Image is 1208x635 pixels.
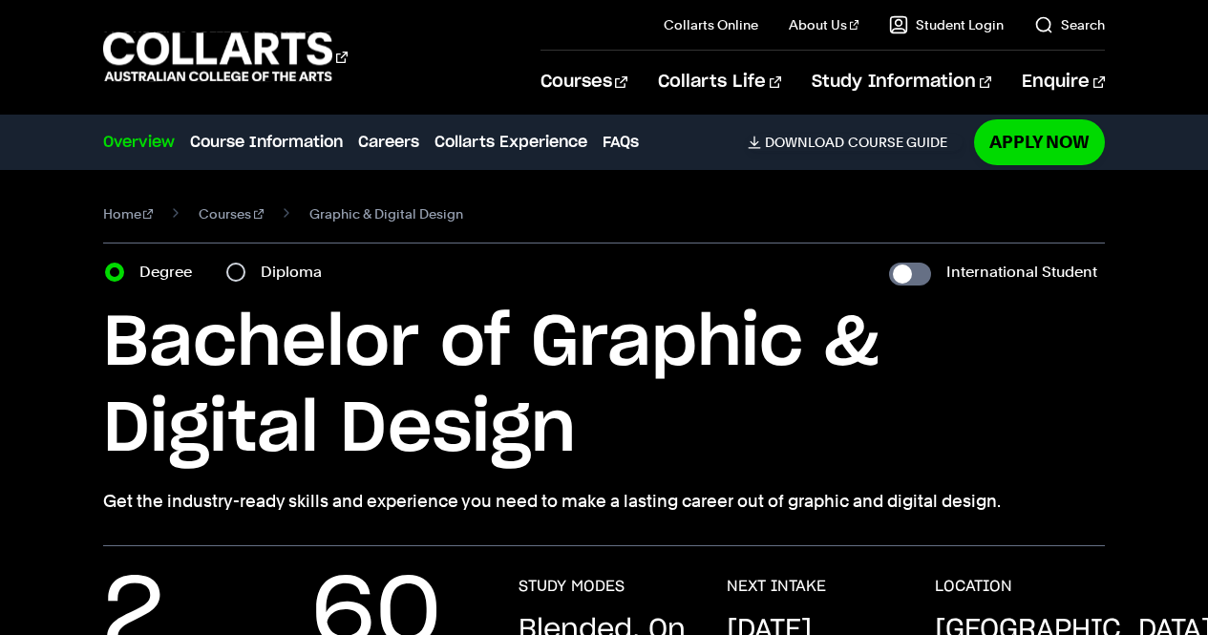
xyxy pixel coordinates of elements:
[765,134,844,151] span: Download
[434,131,587,154] a: Collarts Experience
[812,51,991,114] a: Study Information
[103,30,348,84] div: Go to homepage
[946,259,1097,286] label: International Student
[519,577,625,596] h3: STUDY MODES
[358,131,419,154] a: Careers
[974,119,1105,164] a: Apply Now
[1034,15,1105,34] a: Search
[789,15,859,34] a: About Us
[199,201,264,227] a: Courses
[935,577,1012,596] h3: LOCATION
[309,201,463,227] span: Graphic & Digital Design
[103,201,154,227] a: Home
[139,259,203,286] label: Degree
[658,51,781,114] a: Collarts Life
[540,51,627,114] a: Courses
[1022,51,1105,114] a: Enquire
[261,259,333,286] label: Diploma
[603,131,639,154] a: FAQs
[190,131,343,154] a: Course Information
[889,15,1004,34] a: Student Login
[103,131,175,154] a: Overview
[727,577,826,596] h3: NEXT INTAKE
[103,488,1106,515] p: Get the industry-ready skills and experience you need to make a lasting career out of graphic and...
[664,15,758,34] a: Collarts Online
[103,301,1106,473] h1: Bachelor of Graphic & Digital Design
[748,134,963,151] a: DownloadCourse Guide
